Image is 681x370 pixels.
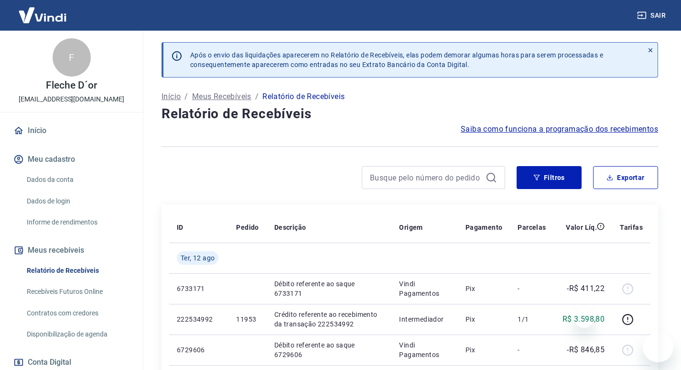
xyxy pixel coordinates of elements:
p: Após o envio das liquidações aparecerem no Relatório de Recebíveis, elas podem demorar algumas ho... [190,50,603,69]
p: Tarifas [620,223,643,232]
button: Filtros [517,166,582,189]
iframe: Botão para abrir a janela de mensagens [643,332,673,362]
a: Disponibilização de agenda [23,325,131,344]
a: Início [162,91,181,102]
p: Descrição [274,223,306,232]
p: 6733171 [177,284,221,293]
input: Busque pelo número do pedido [370,170,482,185]
div: F [53,38,91,77]
p: - [518,345,546,355]
button: Sair [635,7,670,24]
p: ID [177,223,184,232]
a: Meus Recebíveis [192,91,251,102]
p: -R$ 846,85 [567,344,605,356]
p: Pix [465,314,503,324]
a: Início [11,120,131,141]
p: Pix [465,284,503,293]
img: Vindi [11,0,74,30]
button: Exportar [593,166,658,189]
iframe: Fechar mensagem [574,309,594,328]
p: Fleche D´or [46,80,97,90]
p: Pedido [236,223,259,232]
button: Meu cadastro [11,149,131,170]
p: Crédito referente ao recebimento da transação 222534992 [274,310,384,329]
a: Dados de login [23,191,131,211]
p: Vindi Pagamentos [399,279,450,298]
p: 11953 [236,314,259,324]
p: Pix [465,345,503,355]
p: Valor Líq. [566,223,597,232]
span: Ter, 12 ago [181,253,215,263]
p: Vindi Pagamentos [399,340,450,359]
a: Recebíveis Futuros Online [23,282,131,302]
a: Dados da conta [23,170,131,190]
p: Relatório de Recebíveis [262,91,345,102]
a: Relatório de Recebíveis [23,261,131,280]
p: -R$ 411,22 [567,283,605,294]
button: Meus recebíveis [11,240,131,261]
p: Intermediador [399,314,450,324]
a: Saiba como funciona a programação dos recebimentos [461,123,658,135]
p: 1/1 [518,314,546,324]
a: Informe de rendimentos [23,213,131,232]
p: Origem [399,223,422,232]
p: - [518,284,546,293]
p: R$ 3.598,80 [562,314,605,325]
h4: Relatório de Recebíveis [162,104,658,123]
p: / [255,91,259,102]
p: / [184,91,188,102]
p: 222534992 [177,314,221,324]
a: Contratos com credores [23,303,131,323]
p: Débito referente ao saque 6733171 [274,279,384,298]
p: Débito referente ao saque 6729606 [274,340,384,359]
p: Parcelas [518,223,546,232]
p: 6729606 [177,345,221,355]
p: Pagamento [465,223,503,232]
p: [EMAIL_ADDRESS][DOMAIN_NAME] [19,94,124,104]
